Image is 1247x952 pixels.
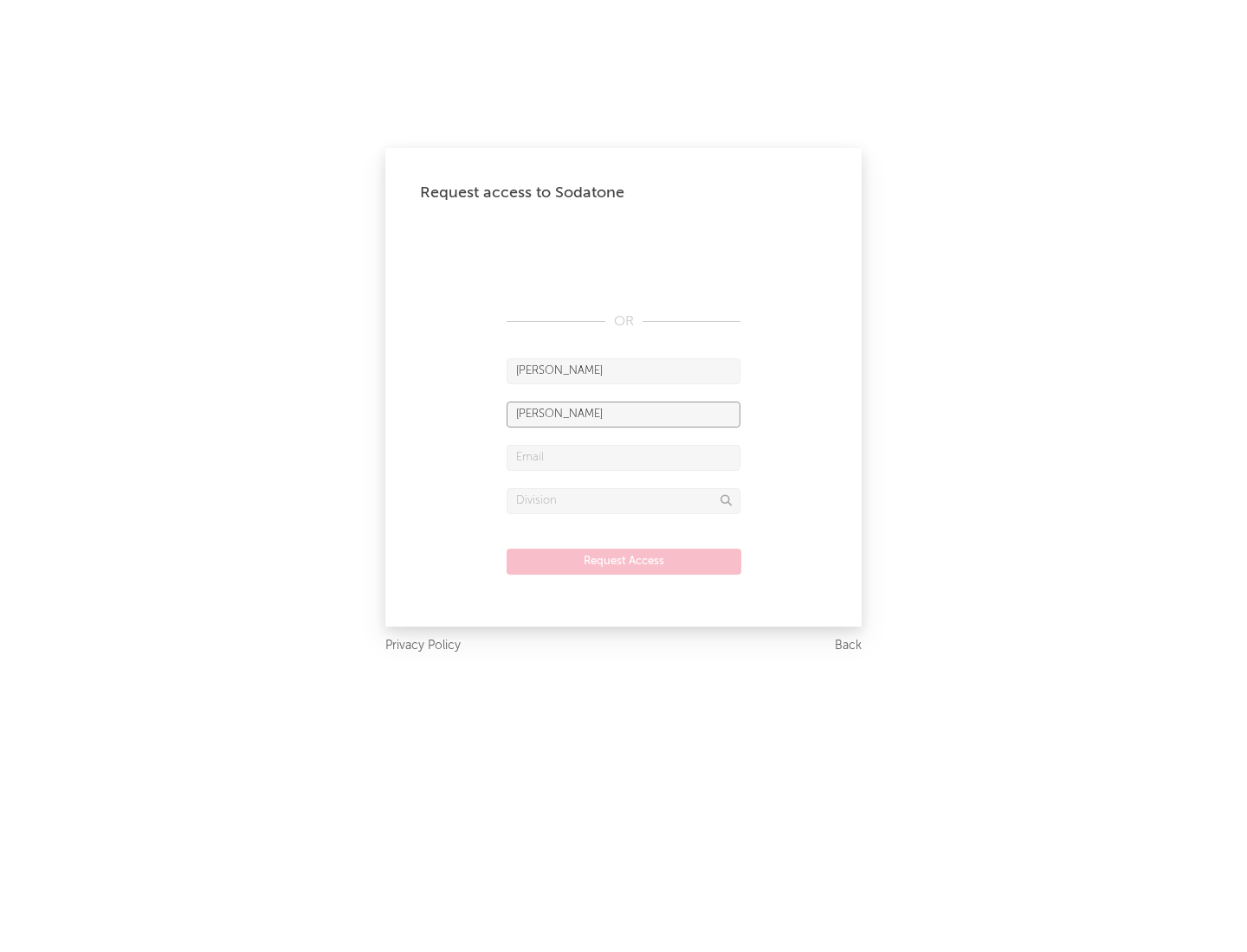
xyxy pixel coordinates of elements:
[507,402,740,428] input: Last Name
[507,312,740,332] div: OR
[420,183,827,203] div: Request access to Sodatone
[507,488,740,514] input: Division
[835,635,862,657] a: Back
[507,445,740,471] input: Email
[507,358,740,384] input: First Name
[385,635,461,657] a: Privacy Policy
[507,549,741,575] button: Request Access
